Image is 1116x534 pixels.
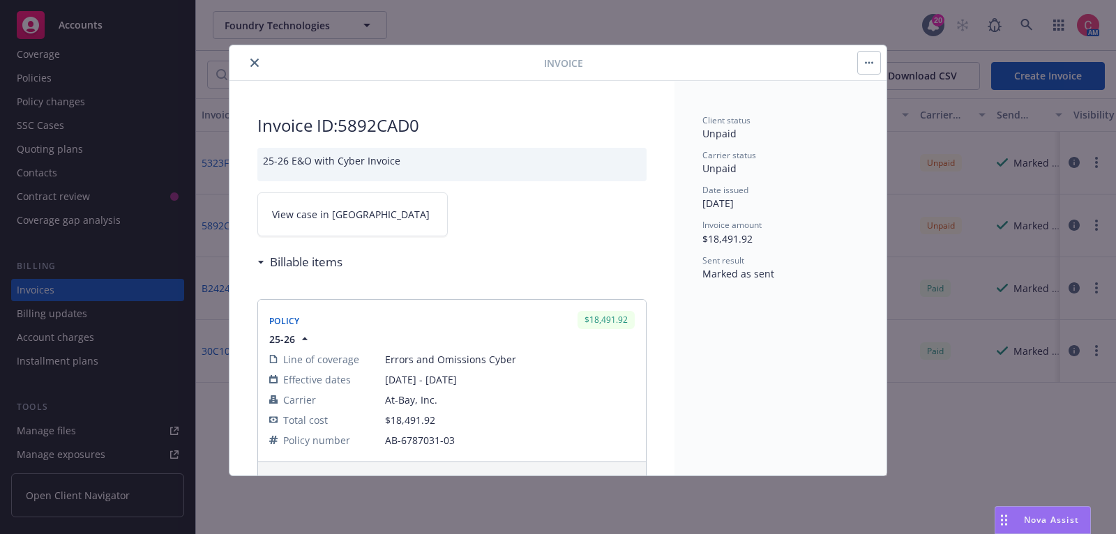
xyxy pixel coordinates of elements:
span: At-Bay, Inc. [385,392,635,407]
span: Policy [269,315,300,327]
span: Total cost [275,472,319,487]
span: [DATE] [702,197,734,210]
span: Total cost [283,413,328,427]
button: 25-26 [269,332,312,346]
div: Billable items [257,253,342,271]
span: Carrier status [702,149,756,161]
button: close [246,54,263,71]
span: Unpaid [702,162,737,175]
span: Effective dates [283,372,351,387]
span: Sent result [702,254,744,266]
span: [DATE] - [DATE] [385,372,635,387]
span: Errors and Omissions Cyber [385,352,635,367]
div: Totalcost$18,491.92 [258,462,646,497]
span: Invoice amount [702,219,762,231]
span: AB-6787031-03 [385,433,635,448]
h2: Invoice ID: 5892CAD0 [257,114,647,137]
div: Drag to move [995,507,1013,533]
span: Unpaid [702,127,737,140]
span: $18,491.92 [385,413,435,427]
span: Marked as sent [702,267,774,280]
span: Policy number [283,433,350,448]
div: $18,491.92 [578,311,635,328]
span: Date issued [702,184,748,196]
span: Carrier [283,392,316,407]
span: Nova Assist [1024,514,1079,526]
span: Client status [702,114,751,126]
span: $18,491.92 [545,472,596,487]
span: $18,491.92 [702,232,753,245]
span: 25-26 [269,332,295,346]
span: View case in [GEOGRAPHIC_DATA] [272,207,430,222]
span: Line of coverage [283,352,359,367]
h3: Billable items [270,253,342,271]
div: 25-26 E&O with Cyber Invoice [257,148,647,181]
button: Nova Assist [995,506,1091,534]
span: Invoice [544,56,583,70]
a: View case in [GEOGRAPHIC_DATA] [257,192,448,236]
